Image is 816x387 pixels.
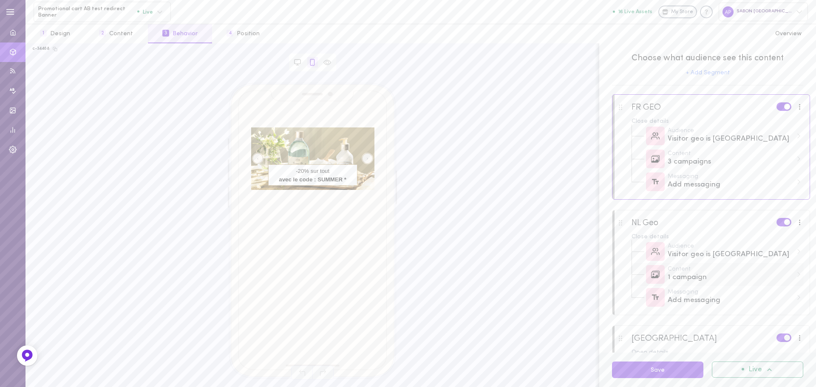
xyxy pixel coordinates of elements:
[162,30,169,37] span: 3
[227,30,233,37] span: 4
[671,8,693,16] span: My Store
[613,9,652,14] button: 16 Live Assets
[632,119,804,124] div: Close details
[632,333,717,344] div: [GEOGRAPHIC_DATA]
[668,266,793,272] div: Content
[668,289,802,306] div: Add messaging
[668,128,793,134] div: Audience
[668,243,802,260] div: Visitor geo is Netherlands
[269,168,357,175] span: -20% sur tout
[85,24,147,43] button: 2Content
[668,243,793,249] div: Audience
[761,24,816,43] button: Overview
[632,218,658,228] div: NL Geo
[668,180,793,190] div: Add messaging
[686,70,730,76] button: + Add Segment
[632,350,804,356] div: Open details
[632,102,661,113] div: FR GEO
[712,362,803,378] button: Live
[668,249,793,260] div: Visitor geo is [GEOGRAPHIC_DATA]
[632,234,804,240] div: Close details
[668,289,793,295] div: Messaging
[612,94,810,200] div: FR GEOClose detailsAudienceVisitor geo is [GEOGRAPHIC_DATA]Content3 campaignsMessagingAdd messaging
[612,325,810,362] div: [GEOGRAPHIC_DATA]Open details
[212,24,274,43] button: 4Position
[668,151,793,157] div: Content
[252,153,263,164] div: Left arrow
[612,52,803,64] span: Choose what audience see this content
[668,134,793,144] div: Visitor geo is [GEOGRAPHIC_DATA]
[33,46,50,52] div: c-34468
[38,6,137,19] span: Promotional cart AB test redirect Banner
[658,6,697,18] a: My Store
[269,175,357,182] span: avec le code : SUMMER *
[668,295,793,306] div: Add messaging
[700,6,713,18] div: Knowledge center
[668,174,802,190] div: Add messaging
[362,153,373,164] div: Right arrow
[99,30,106,37] span: 2
[668,174,793,180] div: Messaging
[668,128,802,144] div: Visitor geo is France
[612,362,703,378] button: Save
[291,366,312,380] span: Undo
[25,24,85,43] button: 1Design
[668,151,802,167] div: 3 campaigns
[148,24,212,43] button: 3Behavior
[668,157,793,167] div: 3 campaigns
[668,266,802,283] div: 1 campaign
[719,3,808,21] div: SABON [GEOGRAPHIC_DATA]
[21,349,34,362] img: Feedback Button
[748,366,762,373] span: Live
[312,366,334,380] span: Redo
[613,9,658,15] a: 16 Live Assets
[612,210,810,315] div: NL GeoClose detailsAudienceVisitor geo is [GEOGRAPHIC_DATA]Content1 campaignMessagingAdd messaging
[137,9,153,14] span: Live
[40,30,47,37] span: 1
[668,272,793,283] div: 1 campaign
